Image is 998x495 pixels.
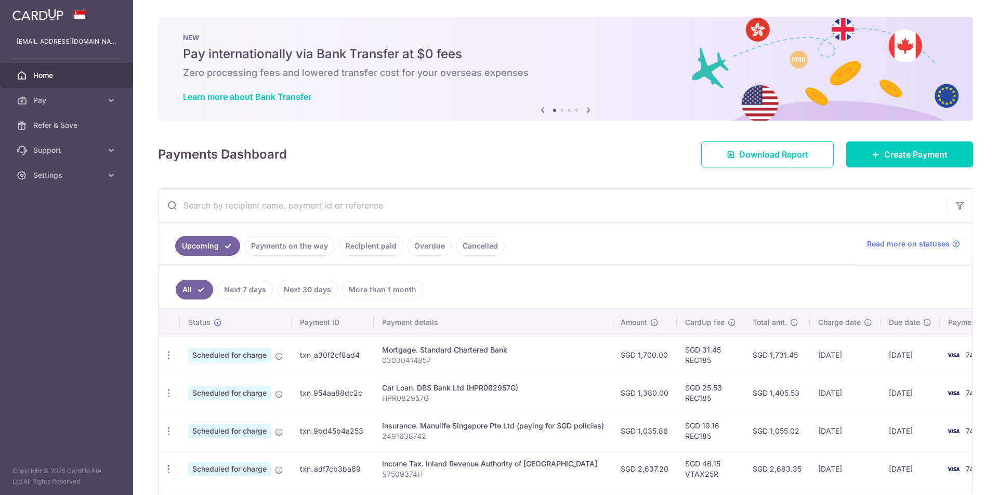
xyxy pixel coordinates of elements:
[966,426,983,435] span: 7400
[881,450,940,488] td: [DATE]
[188,386,271,400] span: Scheduled for charge
[612,336,677,374] td: SGD 1,700.00
[33,145,102,155] span: Support
[612,374,677,412] td: SGD 1,380.00
[810,412,881,450] td: [DATE]
[33,170,102,180] span: Settings
[867,239,960,249] a: Read more on statuses
[846,141,973,167] a: Create Payment
[867,239,950,249] span: Read more on statuses
[810,450,881,488] td: [DATE]
[217,280,273,299] a: Next 7 days
[292,374,374,412] td: txn_954aa88dc2c
[159,189,948,222] input: Search by recipient name, payment id or reference
[966,464,983,473] span: 7400
[292,412,374,450] td: txn_9bd45b4a253
[701,141,834,167] a: Download Report
[382,345,604,355] div: Mortgage. Standard Chartered Bank
[677,336,744,374] td: SGD 31.45 REC185
[818,317,861,328] span: Charge date
[382,421,604,431] div: Insurance. Manulife Singapore Pte Ltd (paying for SGD policies)
[188,424,271,438] span: Scheduled for charge
[881,412,940,450] td: [DATE]
[183,46,948,62] h5: Pay internationally via Bank Transfer at $0 fees
[744,336,810,374] td: SGD 1,731.45
[810,374,881,412] td: [DATE]
[456,236,505,256] a: Cancelled
[382,393,604,403] p: HPR082957G
[292,450,374,488] td: txn_adf7cb3ba69
[621,317,647,328] span: Amount
[292,336,374,374] td: txn_a30f2cf8ad4
[685,317,725,328] span: CardUp fee
[277,280,338,299] a: Next 30 days
[744,450,810,488] td: SGD 2,683.35
[33,70,102,81] span: Home
[881,374,940,412] td: [DATE]
[612,412,677,450] td: SGD 1,035.86
[188,462,271,476] span: Scheduled for charge
[17,36,116,47] p: [EMAIL_ADDRESS][DOMAIN_NAME]
[382,383,604,393] div: Car Loan. DBS Bank Ltd (HPR082957G)
[753,317,787,328] span: Total amt.
[382,355,604,366] p: 03030414857
[33,95,102,106] span: Pay
[339,236,403,256] a: Recipient paid
[739,148,808,161] span: Download Report
[943,349,964,361] img: Bank Card
[342,280,423,299] a: More than 1 month
[943,425,964,437] img: Bank Card
[881,336,940,374] td: [DATE]
[183,67,948,79] h6: Zero processing fees and lowered transfer cost for your overseas expenses
[188,348,271,362] span: Scheduled for charge
[744,374,810,412] td: SGD 1,405.53
[176,280,213,299] a: All
[33,120,102,131] span: Refer & Save
[677,412,744,450] td: SGD 19.16 REC185
[966,388,983,397] span: 7400
[12,8,63,21] img: CardUp
[188,317,211,328] span: Status
[374,309,612,336] th: Payment details
[292,309,374,336] th: Payment ID
[884,148,948,161] span: Create Payment
[183,92,311,102] a: Learn more about Bank Transfer
[889,317,920,328] span: Due date
[612,450,677,488] td: SGD 2,637.20
[382,431,604,441] p: 2491638742
[158,17,973,121] img: Bank transfer banner
[382,459,604,469] div: Income Tax. Inland Revenue Authority of [GEOGRAPHIC_DATA]
[158,145,287,164] h4: Payments Dashboard
[744,412,810,450] td: SGD 1,055.02
[408,236,452,256] a: Overdue
[175,236,240,256] a: Upcoming
[943,463,964,475] img: Bank Card
[966,350,983,359] span: 7400
[810,336,881,374] td: [DATE]
[677,374,744,412] td: SGD 25.53 REC185
[244,236,335,256] a: Payments on the way
[382,469,604,479] p: S7509374H
[943,387,964,399] img: Bank Card
[677,450,744,488] td: SGD 46.15 VTAX25R
[183,33,948,42] p: NEW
